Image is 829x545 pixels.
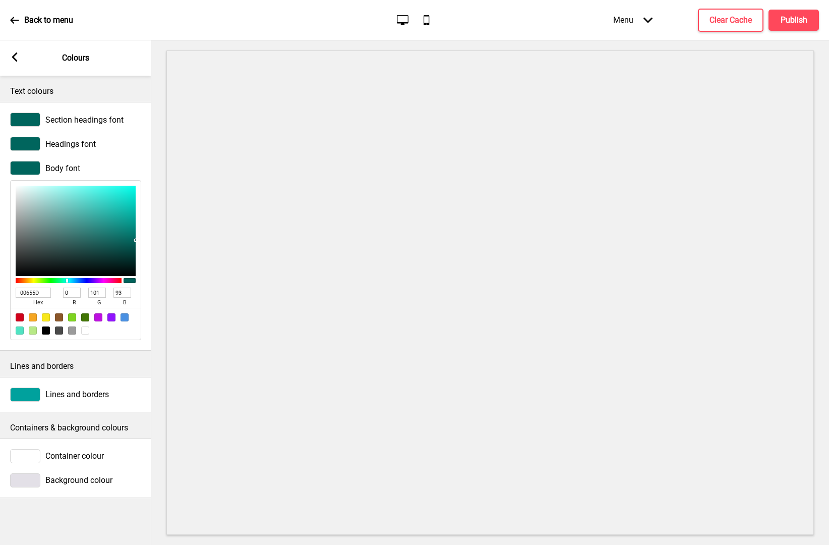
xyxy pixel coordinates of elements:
[68,313,76,321] div: #7ED321
[781,15,807,26] h4: Publish
[45,163,80,173] span: Body font
[16,298,60,308] span: hex
[94,313,102,321] div: #BD10E0
[10,137,141,151] div: Headings font
[10,422,141,433] p: Containers & background colours
[45,139,96,149] span: Headings font
[709,15,752,26] h4: Clear Cache
[81,326,89,335] div: #FFFFFF
[10,7,73,34] a: Back to menu
[10,113,141,127] div: Section headings font
[45,451,104,461] span: Container colour
[29,326,37,335] div: #B8E986
[121,313,129,321] div: #4A90E2
[45,475,112,485] span: Background colour
[88,298,110,308] span: g
[62,52,89,64] p: Colours
[63,298,85,308] span: r
[55,313,63,321] div: #8B572A
[107,313,115,321] div: #9013FE
[10,388,141,402] div: Lines and borders
[10,161,141,175] div: Body font
[113,298,136,308] span: b
[603,5,663,35] div: Menu
[42,326,50,335] div: #000000
[45,115,124,125] span: Section headings font
[768,10,819,31] button: Publish
[10,473,141,487] div: Background colour
[42,313,50,321] div: #F8E71C
[10,361,141,372] p: Lines and borders
[698,9,763,32] button: Clear Cache
[10,449,141,463] div: Container colour
[29,313,37,321] div: #F5A623
[24,15,73,26] p: Back to menu
[45,390,109,399] span: Lines and borders
[16,313,24,321] div: #D0021B
[10,86,141,97] p: Text colours
[55,326,63,335] div: #4A4A4A
[16,326,24,335] div: #50E3C2
[81,313,89,321] div: #417505
[68,326,76,335] div: #9B9B9B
